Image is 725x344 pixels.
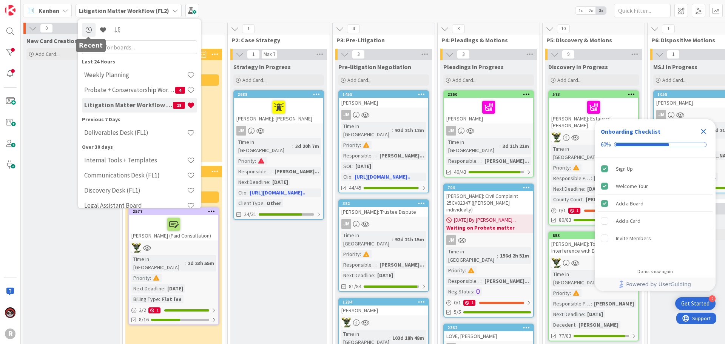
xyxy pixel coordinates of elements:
div: 704 [447,185,533,190]
span: : [392,235,393,244]
h4: Deliverables Desk (FL1) [84,129,187,136]
div: [DATE] [165,284,185,293]
div: 2362 [444,324,533,331]
div: 1455 [339,91,428,98]
div: Close Checklist [697,125,710,137]
span: : [584,185,585,193]
div: 92d 21h 12m [393,126,426,134]
span: 1 [667,50,680,59]
div: Priority [341,141,360,149]
div: [PERSON_NAME] [592,299,636,308]
span: Add Card... [347,77,372,83]
div: Welcome Tour is complete. [598,178,713,194]
div: JM [444,126,533,136]
h4: Litigation Matter Workflow (FL2) [84,101,173,109]
div: 156d 2h 51m [498,251,531,260]
img: NC [551,133,561,142]
div: Responsible Paralegal [551,174,591,182]
div: [PERSON_NAME] [444,98,533,123]
a: 1455[PERSON_NAME]JMTime in [GEOGRAPHIC_DATA]:92d 21h 12mPriority:Responsible Paralegal:[PERSON_NA... [338,90,429,193]
div: 60% [601,141,611,148]
div: JM [339,219,428,229]
a: 704[PERSON_NAME]: Civil Complaint 25CV02347 ([PERSON_NAME] individually)[DATE] By [PERSON_NAME]..... [443,184,534,318]
div: 2362LOVE, [PERSON_NAME] [444,324,533,341]
div: Add a Card [616,216,640,225]
div: [PERSON_NAME]: Tortious Interference with Economic Relations [549,239,638,256]
span: : [352,162,353,170]
div: Add a Board is complete. [598,195,713,212]
div: Responsible Paralegal [446,277,481,285]
div: 1 [568,208,580,214]
span: Kanban [39,6,59,15]
span: 4 [175,87,185,94]
span: Add Card... [35,51,60,57]
span: : [583,195,584,204]
span: 3 [457,50,470,59]
div: Time in [GEOGRAPHIC_DATA] [551,145,602,161]
img: Visit kanbanzone.com [5,5,15,15]
span: : [389,334,390,342]
span: : [255,157,256,165]
div: 573 [549,91,638,98]
h4: Legal Assistant Board [84,202,187,209]
div: Onboarding Checklist [601,127,660,136]
span: : [159,295,160,303]
div: 1 [463,300,475,306]
span: : [591,299,592,308]
div: 2260 [444,91,533,98]
span: 8/16 [139,316,149,324]
span: : [584,310,585,318]
span: 1 [247,50,260,59]
div: JM [339,110,428,120]
div: LOVE, [PERSON_NAME] [444,331,533,341]
div: Max 7 [264,52,275,56]
div: 653 [549,232,638,239]
div: Time in [GEOGRAPHIC_DATA] [341,231,392,248]
div: Last 24 Hours [82,58,197,66]
div: 103d 18h 48m [390,334,426,342]
div: 3d 11h 21m [501,142,531,150]
div: 1455[PERSON_NAME] [339,91,428,108]
img: NC [551,258,561,268]
div: [PERSON_NAME] [592,174,636,182]
div: Checklist progress: 60% [601,141,710,148]
span: 1x [575,7,586,14]
div: Client Type [236,199,264,207]
h4: Discovery Desk (FL1) [84,187,187,194]
div: R [5,329,15,339]
div: JM [341,219,351,229]
div: 2688 [238,92,323,97]
div: Open Get Started checklist, remaining modules: 2 [675,297,716,310]
div: Priority [551,164,570,172]
span: Powered by UserGuiding [626,280,691,289]
div: Checklist Container [595,119,716,291]
div: 382[PERSON_NAME]: Trustee Dispute [339,200,428,217]
div: 1 [148,307,160,313]
div: [PERSON_NAME]... [273,167,321,176]
div: Time in [GEOGRAPHIC_DATA] [236,138,292,154]
span: Add Card... [242,77,267,83]
div: 704[PERSON_NAME]: Civil Complaint 25CV02347 ([PERSON_NAME] individually) [444,184,533,214]
span: P3: Pre-Litigation [336,36,425,44]
span: [DATE] By [PERSON_NAME]... [454,216,516,224]
div: Welcome Tour [616,182,648,191]
span: Strategy In Progress [233,63,291,71]
span: : [465,266,466,275]
div: Priority [131,274,150,282]
span: : [376,151,378,160]
span: : [292,142,293,150]
div: Clio [341,173,352,181]
a: 2688[PERSON_NAME]; [PERSON_NAME]JMTime in [GEOGRAPHIC_DATA]:3d 20h 7mPriority:Responsible Paraleg... [233,90,324,220]
a: 2577[PERSON_NAME] (Paid Consultation)NCTime in [GEOGRAPHIC_DATA]:2d 23h 55mPriority:Next Deadline... [128,207,219,325]
span: Support [16,1,34,10]
div: Responsible Paralegal [341,261,376,269]
div: Priority [236,157,255,165]
div: [DATE] [353,162,373,170]
div: NC [549,133,638,142]
span: : [481,157,483,165]
span: 44/45 [349,184,361,192]
div: Time in [GEOGRAPHIC_DATA] [551,270,605,287]
div: Responsible Paralegal [551,299,591,308]
span: : [360,250,361,258]
div: [PERSON_NAME]... [378,151,426,160]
